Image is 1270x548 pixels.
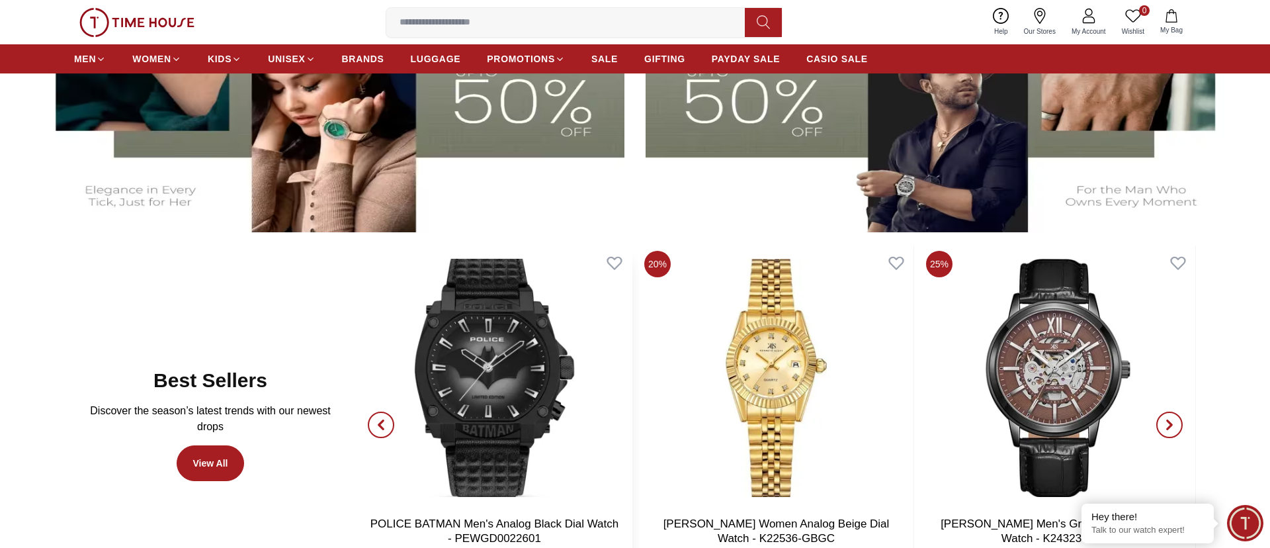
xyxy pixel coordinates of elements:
[208,47,241,71] a: KIDS
[1019,26,1061,36] span: Our Stores
[1117,26,1150,36] span: Wishlist
[1227,505,1263,541] div: Chat Widget
[342,52,384,66] span: BRANDS
[79,8,194,37] img: ...
[357,246,632,510] img: POLICE BATMAN Men's Analog Black Dial Watch - PEWGD0022601
[989,26,1013,36] span: Help
[591,47,618,71] a: SALE
[370,518,619,545] a: POLICE BATMAN Men's Analog Black Dial Watch - PEWGD0022601
[1091,510,1204,524] div: Hey there!
[132,47,181,71] a: WOMEN
[1091,525,1204,536] p: Talk to our watch expert!
[941,518,1175,545] a: [PERSON_NAME] Men's Green Dial Automatic Watch - K24323-BLBH
[1139,5,1150,16] span: 0
[487,52,555,66] span: PROMOTIONS
[1152,7,1191,38] button: My Bag
[153,369,267,392] h2: Best Sellers
[986,5,1016,39] a: Help
[644,47,685,71] a: GIFTING
[806,52,868,66] span: CASIO SALE
[342,47,384,71] a: BRANDS
[1016,5,1064,39] a: Our Stores
[74,47,106,71] a: MEN
[208,52,232,66] span: KIDS
[926,251,952,277] span: 25%
[806,47,868,71] a: CASIO SALE
[591,52,618,66] span: SALE
[1114,5,1152,39] a: 0Wishlist
[411,52,461,66] span: LUGGAGE
[487,47,565,71] a: PROMOTIONS
[644,251,671,277] span: 20%
[639,246,913,510] img: Kenneth Scott Women Analog Beige Dial Watch - K22536-GBGC
[177,445,245,481] a: View All
[712,52,780,66] span: PAYDAY SALE
[411,47,461,71] a: LUGGAGE
[132,52,171,66] span: WOMEN
[74,52,96,66] span: MEN
[921,246,1195,510] img: Kenneth Scott Men's Green Dial Automatic Watch - K24323-BLBH
[1155,25,1188,35] span: My Bag
[663,518,890,545] a: [PERSON_NAME] Women Analog Beige Dial Watch - K22536-GBGC
[644,52,685,66] span: GIFTING
[1066,26,1111,36] span: My Account
[268,52,305,66] span: UNISEX
[268,47,315,71] a: UNISEX
[712,47,780,71] a: PAYDAY SALE
[85,403,336,435] p: Discover the season’s latest trends with our newest drops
